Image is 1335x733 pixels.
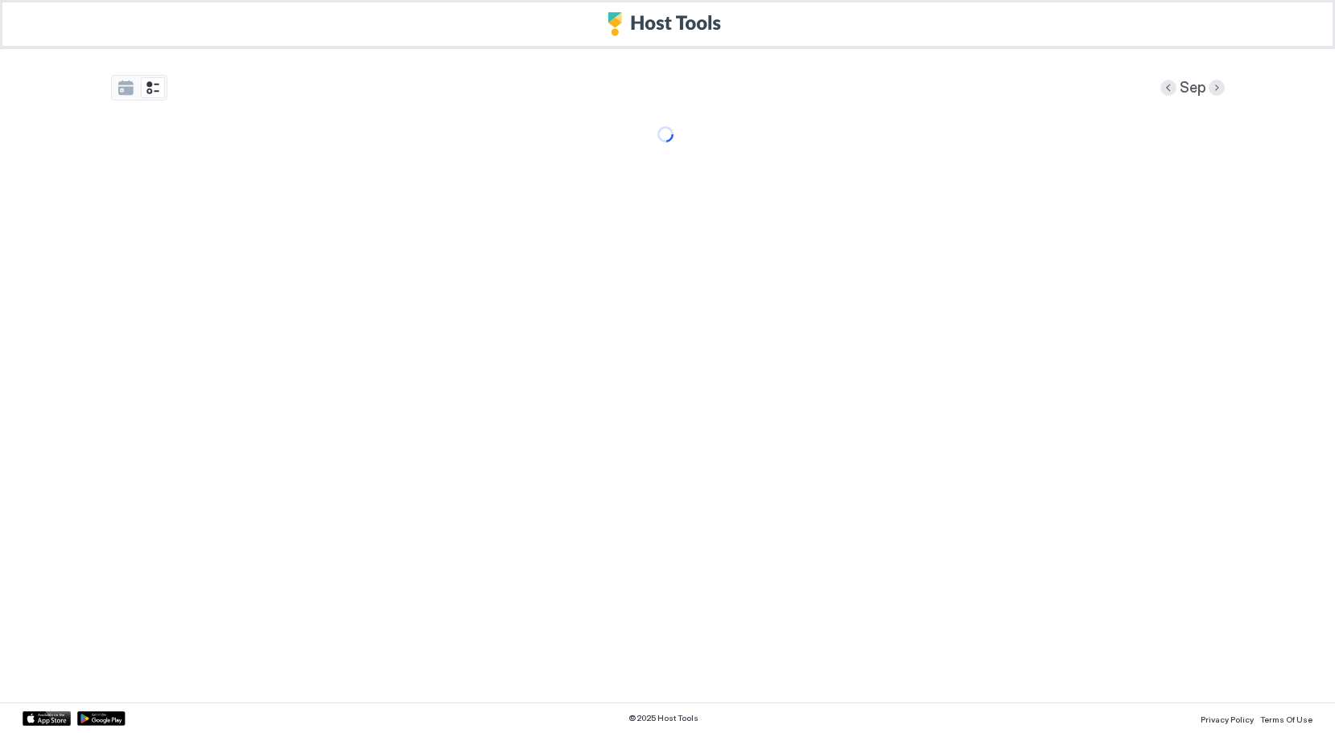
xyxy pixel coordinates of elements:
a: Google Play Store [77,711,126,726]
div: loading [657,126,674,142]
span: Terms Of Use [1260,714,1312,724]
span: Privacy Policy [1201,714,1254,724]
a: Terms Of Use [1260,710,1312,727]
a: Host Tools Logo [608,12,728,36]
button: Previous month [1160,80,1176,96]
a: Privacy Policy [1201,710,1254,727]
button: Next month [1209,80,1225,96]
span: Sep [1180,79,1205,97]
span: © 2025 Host Tools [628,713,698,723]
div: tab-group [111,75,167,101]
a: App Store [23,711,71,726]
